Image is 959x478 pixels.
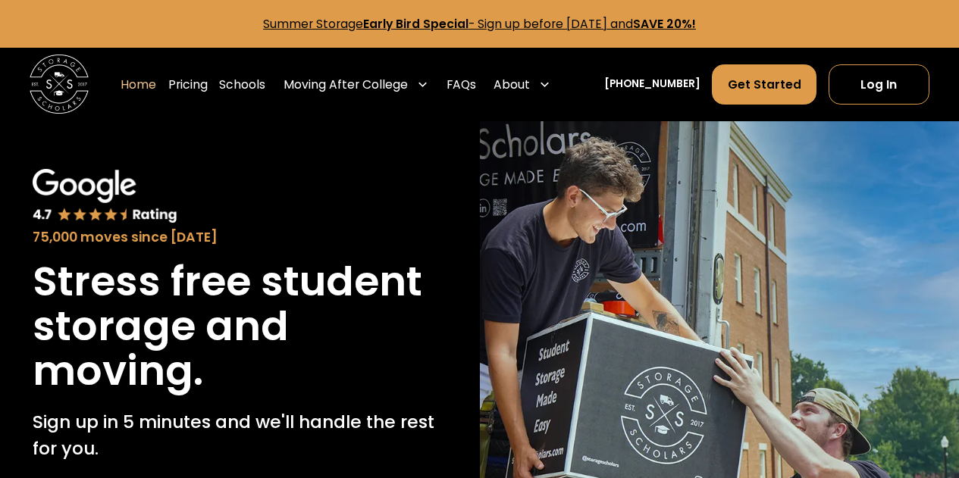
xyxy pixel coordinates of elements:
a: Pricing [168,64,208,105]
a: [PHONE_NUMBER] [604,77,700,92]
a: FAQs [447,64,476,105]
a: Schools [219,64,265,105]
a: Summer StorageEarly Bird Special- Sign up before [DATE] andSAVE 20%! [263,16,696,32]
div: 75,000 moves since [DATE] [33,227,447,247]
div: About [494,76,530,93]
a: Home [121,64,156,105]
img: Google 4.7 star rating [33,169,178,224]
div: Moving After College [277,64,434,105]
h1: Stress free student storage and moving. [33,259,447,393]
p: Sign up in 5 minutes and we'll handle the rest for you. [33,408,447,461]
strong: Early Bird Special [363,16,469,32]
div: Moving After College [284,76,408,93]
div: About [487,64,556,105]
a: Log In [829,64,929,105]
a: Get Started [712,64,816,105]
img: Storage Scholars main logo [30,55,89,114]
a: home [30,55,89,114]
strong: SAVE 20%! [633,16,696,32]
